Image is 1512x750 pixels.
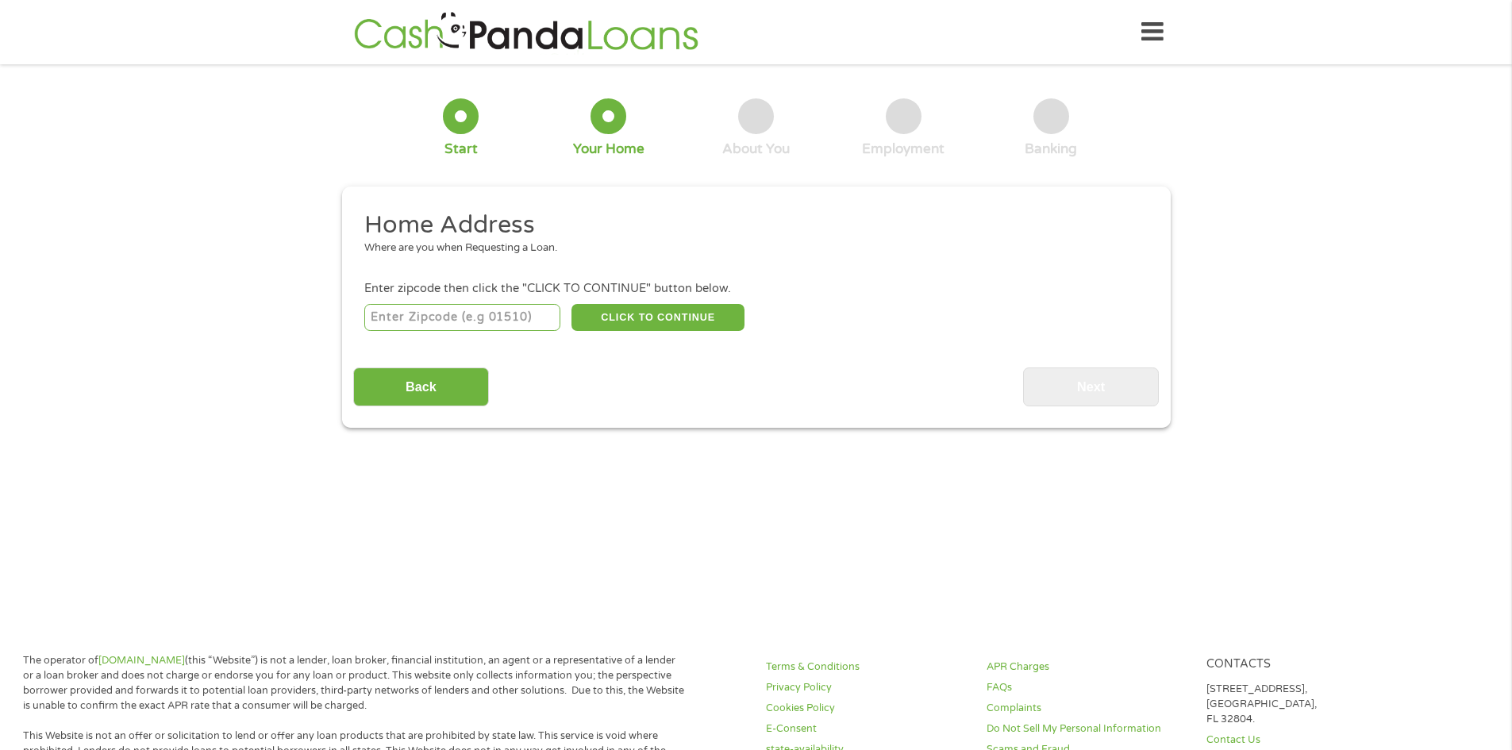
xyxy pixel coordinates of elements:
input: Next [1023,367,1159,406]
a: [DOMAIN_NAME] [98,654,185,667]
a: E-Consent [766,721,968,737]
a: FAQs [987,680,1188,695]
a: Complaints [987,701,1188,716]
a: Privacy Policy [766,680,968,695]
input: Back [353,367,489,406]
button: CLICK TO CONTINUE [571,304,744,331]
div: Start [444,140,478,158]
div: Where are you when Requesting a Loan. [364,240,1136,256]
div: About You [722,140,790,158]
img: GetLoanNow Logo [349,10,703,55]
h2: Home Address [364,210,1136,241]
div: Employment [862,140,945,158]
h4: Contacts [1206,657,1408,672]
input: Enter Zipcode (e.g 01510) [364,304,560,331]
a: Terms & Conditions [766,660,968,675]
div: Your Home [573,140,644,158]
a: Do Not Sell My Personal Information [987,721,1188,737]
div: Enter zipcode then click the "CLICK TO CONTINUE" button below. [364,280,1147,298]
div: Banking [1025,140,1077,158]
p: The operator of (this “Website”) is not a lender, loan broker, financial institution, an agent or... [23,653,685,713]
a: APR Charges [987,660,1188,675]
p: [STREET_ADDRESS], [GEOGRAPHIC_DATA], FL 32804. [1206,682,1408,727]
a: Cookies Policy [766,701,968,716]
